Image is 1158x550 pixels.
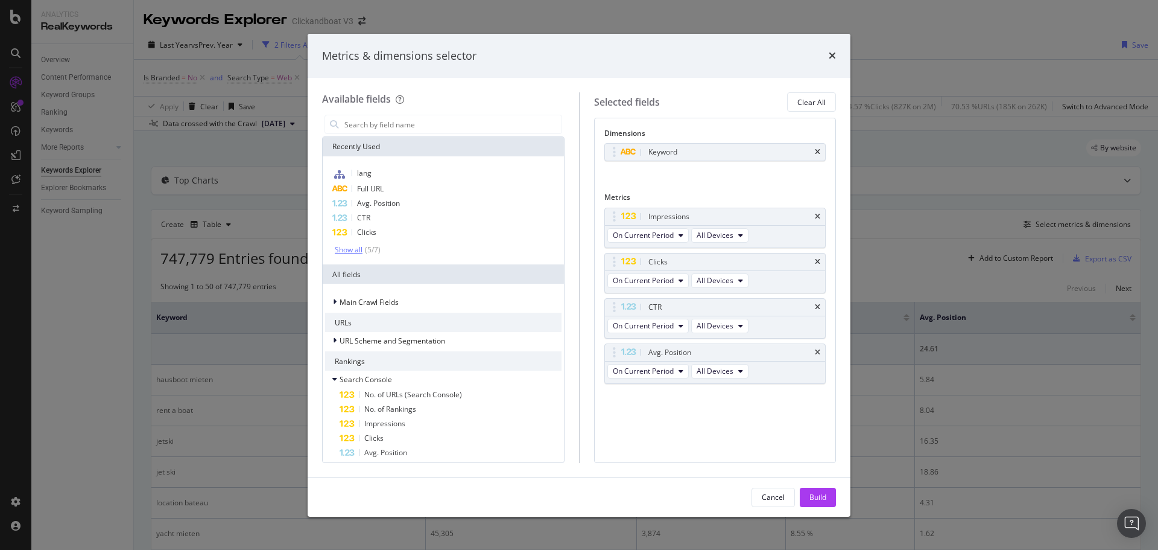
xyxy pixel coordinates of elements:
button: All Devices [691,228,748,243]
span: All Devices [697,321,733,331]
button: Clear All [787,92,836,112]
span: Clicks [357,227,376,237]
span: Avg. Position [364,447,407,458]
div: Cancel [762,492,785,502]
div: URLs [325,313,562,332]
div: ClickstimesOn Current PeriodAll Devices [604,253,826,293]
div: Keywordtimes [604,143,826,161]
div: Rankings [325,351,562,371]
div: Dimensions [604,128,826,143]
div: Clicks [648,256,668,268]
button: All Devices [691,319,748,333]
div: times [815,349,820,356]
input: Search by field name [343,115,562,133]
span: No. of URLs (Search Console) [364,389,462,400]
span: All Devices [697,366,733,376]
div: ImpressionstimesOn Current PeriodAll Devices [604,208,826,248]
div: Open Intercom Messenger [1117,509,1146,538]
div: Impressions [648,211,689,223]
div: ( 5 / 7 ) [362,245,381,255]
span: On Current Period [613,366,674,376]
div: modal [308,34,850,517]
span: All Devices [697,275,733,286]
div: All fields [323,264,564,284]
div: Selected fields [594,95,660,109]
div: CTR [648,301,662,313]
div: CTRtimesOn Current PeriodAll Devices [604,298,826,339]
div: Keyword [648,146,677,158]
span: On Current Period [613,230,674,240]
div: Metrics [604,192,826,207]
div: times [815,149,820,156]
div: times [815,213,820,220]
span: CTR [357,213,370,223]
div: times [815,304,820,311]
span: On Current Period [613,275,674,286]
div: Clear All [797,97,826,107]
div: Avg. PositiontimesOn Current PeriodAll Devices [604,344,826,384]
button: On Current Period [607,319,689,333]
span: Impressions [364,418,405,429]
button: On Current Period [607,364,689,379]
span: Search Console [340,374,392,385]
span: URL Scheme and Segmentation [340,336,445,346]
span: All Devices [697,230,733,240]
div: Avg. Position [648,347,691,359]
div: Available fields [322,92,391,106]
div: Build [809,492,826,502]
button: Cancel [751,488,795,507]
span: Full URL [357,184,384,194]
div: times [829,48,836,64]
button: On Current Period [607,228,689,243]
button: On Current Period [607,273,689,288]
span: lang [357,168,372,178]
div: Metrics & dimensions selector [322,48,476,64]
button: All Devices [691,364,748,379]
span: Main Crawl Fields [340,297,399,307]
div: Show all [335,246,362,254]
div: Recently Used [323,137,564,156]
button: Build [800,488,836,507]
div: times [815,258,820,266]
span: No. of Rankings [364,404,416,414]
button: All Devices [691,273,748,288]
span: Clicks [364,433,384,443]
span: Avg. Position [357,198,400,208]
span: On Current Period [613,321,674,331]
